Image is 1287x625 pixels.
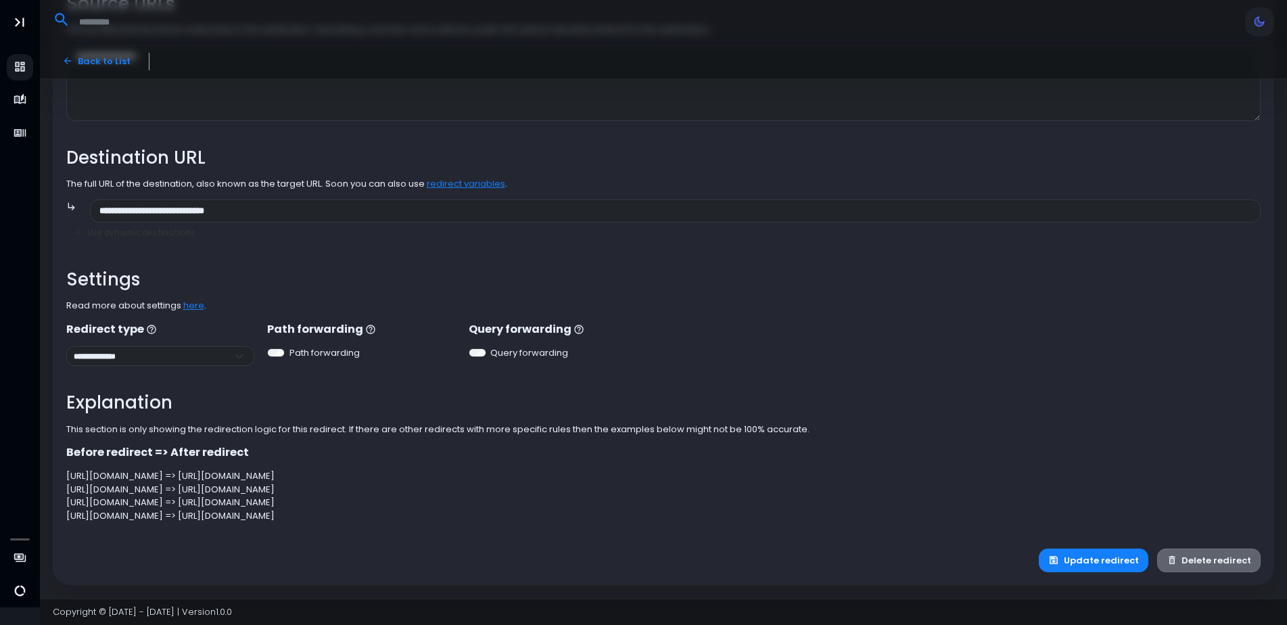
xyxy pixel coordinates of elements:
[66,147,1261,168] h2: Destination URL
[267,321,455,338] p: Path forwarding
[66,483,1261,496] div: [URL][DOMAIN_NAME] => [URL][DOMAIN_NAME]
[427,177,505,190] a: redirect variables
[66,496,1261,509] div: [URL][DOMAIN_NAME] => [URL][DOMAIN_NAME]
[66,469,1261,483] div: [URL][DOMAIN_NAME] => [URL][DOMAIN_NAME]
[66,423,1261,436] p: This section is only showing the redirection logic for this redirect. If there are other redirect...
[53,605,232,618] span: Copyright © [DATE] - [DATE] | Version 1.0.0
[7,9,32,35] button: Toggle Aside
[66,299,1261,312] p: Read more about settings .
[66,269,1261,290] h2: Settings
[66,509,1261,523] div: [URL][DOMAIN_NAME] => [URL][DOMAIN_NAME]
[66,392,1261,413] h2: Explanation
[183,299,204,312] a: here
[289,346,360,360] label: Path forwarding
[66,223,204,242] button: Use dynamic destinations
[1039,549,1148,572] button: Update redirect
[490,346,568,360] label: Query forwarding
[66,321,254,338] p: Redirect type
[66,444,1261,461] p: Before redirect => After redirect
[469,321,657,338] p: Query forwarding
[1157,549,1261,572] button: Delete redirect
[66,177,1261,191] p: The full URL of the destination, also known as the target URL. Soon you can also use .
[53,49,140,73] a: Back to List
